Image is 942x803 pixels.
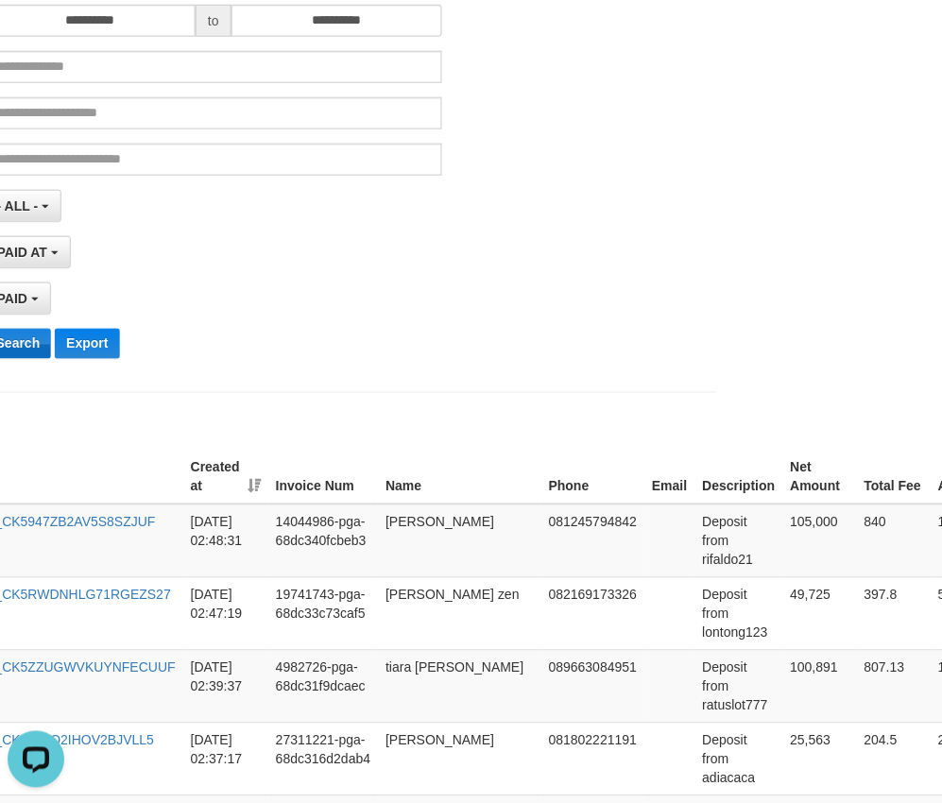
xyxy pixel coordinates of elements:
[541,577,644,650] td: 082169173326
[695,577,783,650] td: Deposit from lontong123
[183,577,268,650] td: [DATE] 02:47:19
[644,451,694,504] th: Email
[183,451,268,504] th: Created at: activate to sort column ascending
[196,5,231,37] span: to
[268,451,378,504] th: Invoice Num
[268,577,378,650] td: 19741743-pga-68dc33c73caf5
[783,451,857,504] th: Net Amount
[183,504,268,578] td: [DATE] 02:48:31
[55,329,119,359] button: Export
[695,723,783,795] td: Deposit from adiacaca
[541,723,644,795] td: 081802221191
[268,504,378,578] td: 14044986-pga-68dc340fcbeb3
[378,650,541,723] td: tiara [PERSON_NAME]
[783,723,857,795] td: 25,563
[695,504,783,578] td: Deposit from rifaldo21
[857,723,931,795] td: 204.5
[8,8,64,64] button: Open LiveChat chat widget
[378,577,541,650] td: [PERSON_NAME] zen
[857,650,931,723] td: 807.13
[783,650,857,723] td: 100,891
[268,650,378,723] td: 4982726-pga-68dc31f9dcaec
[695,650,783,723] td: Deposit from ratuslot777
[541,504,644,578] td: 081245794842
[378,451,541,504] th: Name
[378,723,541,795] td: [PERSON_NAME]
[268,723,378,795] td: 27311221-pga-68dc316d2dab4
[857,577,931,650] td: 397.8
[695,451,783,504] th: Description
[183,723,268,795] td: [DATE] 02:37:17
[857,504,931,578] td: 840
[378,504,541,578] td: [PERSON_NAME]
[183,650,268,723] td: [DATE] 02:39:37
[783,577,857,650] td: 49,725
[541,451,644,504] th: Phone
[857,451,931,504] th: Total Fee
[541,650,644,723] td: 089663084951
[783,504,857,578] td: 105,000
